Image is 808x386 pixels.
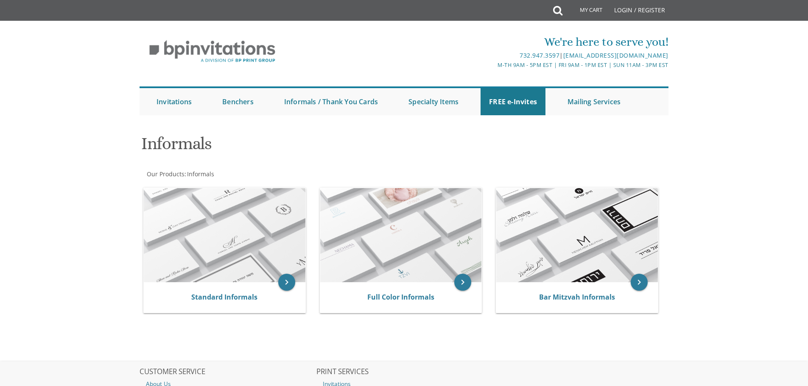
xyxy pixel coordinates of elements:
a: Mailing Services [559,88,629,115]
a: Informals / Thank You Cards [276,88,386,115]
a: Specialty Items [400,88,467,115]
div: : [140,170,404,178]
a: keyboard_arrow_right [278,274,295,291]
a: 732.947.3597 [520,51,559,59]
a: Invitations [148,88,200,115]
a: Full Color Informals [367,292,434,302]
a: Benchers [214,88,262,115]
span: Informals [187,170,214,178]
h1: Informals [141,134,487,159]
h2: PRINT SERVICES [316,368,492,376]
img: BP Invitation Loft [140,34,285,69]
div: We're here to serve you! [316,33,668,50]
a: [EMAIL_ADDRESS][DOMAIN_NAME] [563,51,668,59]
div: M-Th 9am - 5pm EST | Fri 9am - 1pm EST | Sun 11am - 3pm EST [316,61,668,69]
a: Our Products [146,170,185,178]
img: Full Color Informals [320,188,482,282]
h2: CUSTOMER SERVICE [140,368,315,376]
a: Informals [186,170,214,178]
a: keyboard_arrow_right [631,274,648,291]
a: Bar Mitzvah Informals [539,292,615,302]
img: Bar Mitzvah Informals [496,188,658,282]
a: FREE e-Invites [481,88,545,115]
img: Standard Informals [144,188,305,282]
a: Standard Informals [191,292,257,302]
a: keyboard_arrow_right [454,274,471,291]
a: My Cart [562,1,608,22]
div: | [316,50,668,61]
